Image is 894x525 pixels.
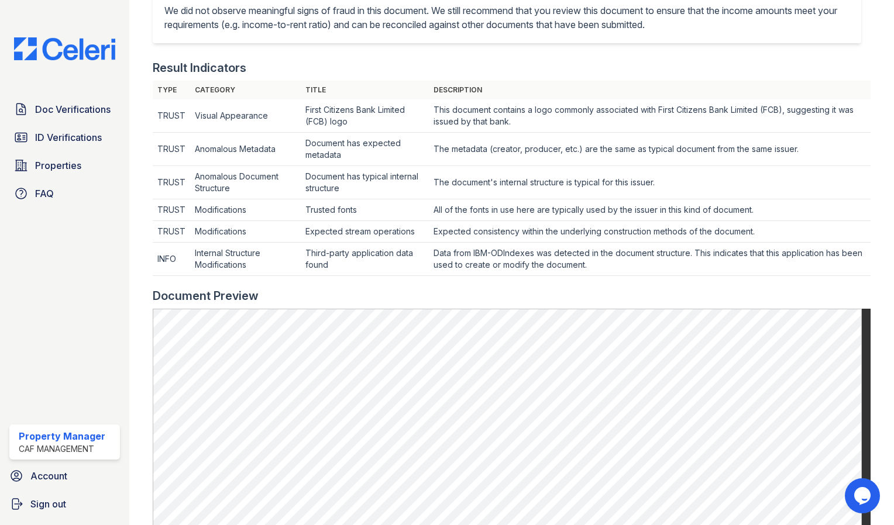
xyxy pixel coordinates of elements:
iframe: chat widget [845,478,882,513]
a: Account [5,464,125,488]
a: ID Verifications [9,126,120,149]
div: Result Indicators [153,60,246,76]
td: TRUST [153,166,190,199]
div: Property Manager [19,429,105,443]
td: Data from IBM-ODIndexes was detected in the document structure. This indicates that this applicat... [429,243,871,276]
th: Description [429,81,871,99]
p: We did not observe meaningful signs of fraud in this document. We still recommend that you review... [164,4,850,32]
td: Modifications [190,199,301,221]
span: FAQ [35,186,54,201]
td: TRUST [153,133,190,166]
div: CAF Management [19,443,105,455]
span: Doc Verifications [35,102,111,116]
span: ID Verifications [35,130,102,144]
td: Internal Structure Modifications [190,243,301,276]
td: Trusted fonts [301,199,429,221]
th: Title [301,81,429,99]
td: First Citizens Bank Limited (FCB) logo [301,99,429,133]
td: This document contains a logo commonly associated with First Citizens Bank Limited (FCB), suggest... [429,99,871,133]
td: All of the fonts in use here are typically used by the issuer in this kind of document. [429,199,871,221]
td: Anomalous Metadata [190,133,301,166]
th: Type [153,81,190,99]
th: Category [190,81,301,99]
a: Properties [9,154,120,177]
div: Document Preview [153,288,259,304]
td: TRUST [153,221,190,243]
a: Doc Verifications [9,98,120,121]
td: The document's internal structure is typical for this issuer. [429,166,871,199]
a: FAQ [9,182,120,205]
td: Document has typical internal structure [301,166,429,199]
span: Sign out [30,497,66,511]
td: TRUST [153,99,190,133]
td: TRUST [153,199,190,221]
span: Properties [35,158,81,172]
td: INFO [153,243,190,276]
a: Sign out [5,492,125,516]
td: Anomalous Document Structure [190,166,301,199]
td: Document has expected metadata [301,133,429,166]
td: Expected consistency within the underlying construction methods of the document. [429,221,871,243]
img: CE_Logo_Blue-a8612792a0a2168367f1c8372b55b34899dd931a85d93a1a3d3e32e68fde9ad4.png [5,37,125,60]
td: The metadata (creator, producer, etc.) are the same as typical document from the same issuer. [429,133,871,166]
td: Third-party application data found [301,243,429,276]
td: Modifications [190,221,301,243]
td: Visual Appearance [190,99,301,133]
span: Account [30,469,67,483]
td: Expected stream operations [301,221,429,243]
